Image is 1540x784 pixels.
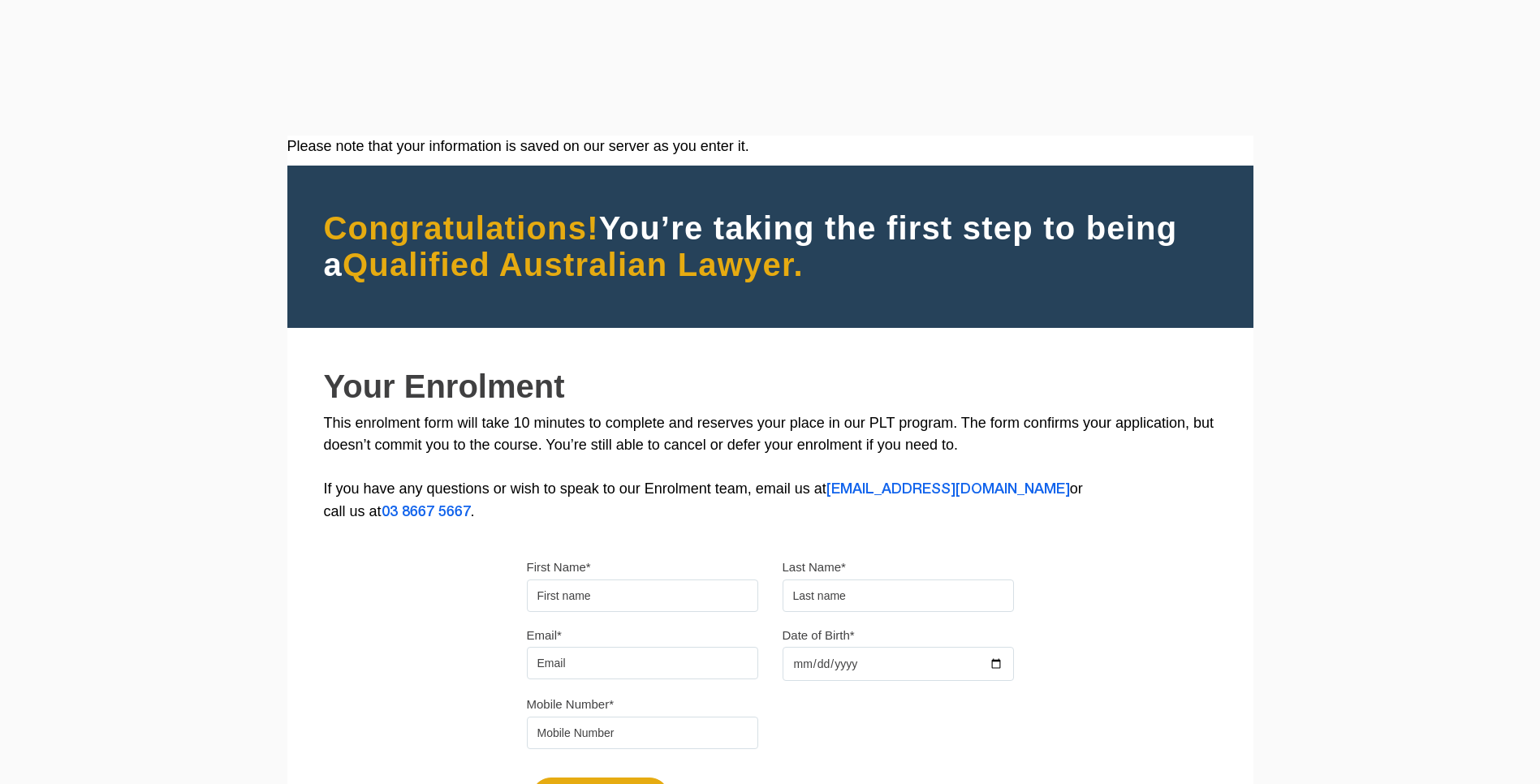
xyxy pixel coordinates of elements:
[324,368,1217,404] h2: Your Enrolment
[527,696,615,713] label: Mobile Number*
[324,210,599,246] span: Congratulations!
[783,579,1014,612] input: Last name
[382,506,471,519] a: 03 8667 5667
[287,136,1253,157] div: Please note that your information is saved on our server as you enter it.
[783,559,846,575] label: Last Name*
[527,627,562,644] label: Email*
[783,627,855,644] label: Date of Birth*
[826,483,1070,496] a: [EMAIL_ADDRESS][DOMAIN_NAME]
[527,559,591,575] label: First Name*
[527,717,758,749] input: Mobile Number
[343,247,804,282] span: Qualified Australian Lawyer.
[324,210,1217,283] h2: You’re taking the first step to being a
[527,647,758,679] input: Email
[324,412,1217,523] p: This enrolment form will take 10 minutes to complete and reserves your place in our PLT program. ...
[527,579,758,612] input: First name
[37,18,216,94] a: [PERSON_NAME] Centre for Law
